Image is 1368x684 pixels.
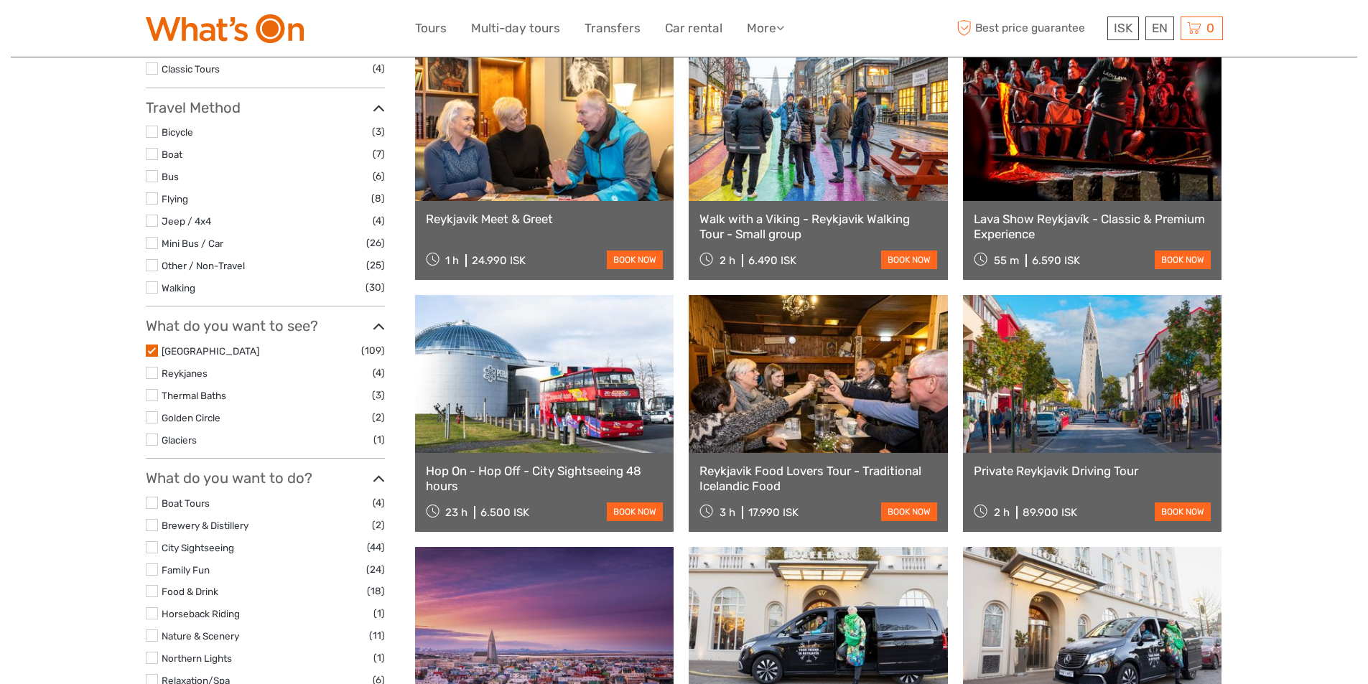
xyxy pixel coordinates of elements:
[480,506,529,519] div: 6.500 ISK
[367,539,385,556] span: (44)
[373,605,385,622] span: (1)
[162,149,182,160] a: Boat
[162,630,239,642] a: Nature & Scenery
[146,469,385,487] h3: What do you want to do?
[372,409,385,426] span: (2)
[1032,254,1080,267] div: 6.590 ISK
[373,365,385,381] span: (4)
[426,212,664,226] a: Reykjavik Meet & Greet
[974,464,1211,478] a: Private Reykjavik Driving Tour
[162,193,188,205] a: Flying
[162,126,193,138] a: Bicycle
[366,279,385,296] span: (30)
[162,282,195,294] a: Walking
[373,650,385,666] span: (1)
[373,146,385,162] span: (7)
[1155,502,1211,521] a: book now
[372,517,385,533] span: (2)
[162,215,211,227] a: Jeep / 4x4
[162,345,259,357] a: [GEOGRAPHIC_DATA]
[720,506,735,519] span: 3 h
[1114,21,1132,35] span: ISK
[720,254,735,267] span: 2 h
[162,63,220,75] a: Classic Tours
[373,212,385,229] span: (4)
[146,14,304,43] img: What's On
[1145,17,1174,40] div: EN
[748,254,796,267] div: 6.490 ISK
[162,608,240,619] a: Horseback Riding
[1204,21,1216,35] span: 0
[372,123,385,140] span: (3)
[162,238,223,249] a: Mini Bus / Car
[369,627,385,644] span: (11)
[162,497,210,509] a: Boat Tours
[373,60,385,77] span: (4)
[585,18,641,39] a: Transfers
[994,254,1019,267] span: 55 m
[445,506,467,519] span: 23 h
[445,254,459,267] span: 1 h
[162,520,248,531] a: Brewery & Distillery
[366,257,385,273] span: (25)
[954,17,1104,40] span: Best price guarantee
[472,254,526,267] div: 24.990 ISK
[607,250,663,269] a: book now
[748,506,799,519] div: 17.990 ISK
[881,502,937,521] a: book now
[361,342,385,359] span: (109)
[162,564,210,576] a: Family Fun
[162,171,179,182] a: Bus
[373,495,385,511] span: (4)
[146,99,385,116] h3: Travel Method
[367,583,385,599] span: (18)
[471,18,560,39] a: Multi-day tours
[373,168,385,184] span: (6)
[366,235,385,251] span: (26)
[665,18,722,39] a: Car rental
[162,586,218,597] a: Food & Drink
[162,542,234,553] a: City Sightseeing
[1023,506,1077,519] div: 89.900 ISK
[699,464,937,493] a: Reykjavik Food Lovers Tour - Traditional Icelandic Food
[699,212,937,241] a: Walk with a Viking - Reykjavik Walking Tour - Small group
[146,317,385,334] h3: What do you want to see?
[162,390,226,401] a: Thermal Baths
[373,431,385,448] span: (1)
[162,652,232,664] a: Northern Lights
[974,212,1211,241] a: Lava Show Reykjavík - Classic & Premium Experience
[1155,250,1211,269] a: book now
[881,250,937,269] a: book now
[366,561,385,578] span: (24)
[747,18,784,39] a: More
[607,502,663,521] a: book now
[162,412,220,423] a: Golden Circle
[162,367,208,379] a: Reykjanes
[162,260,245,271] a: Other / Non-Travel
[372,387,385,403] span: (3)
[371,190,385,207] span: (8)
[162,434,197,446] a: Glaciers
[994,506,1010,519] span: 2 h
[426,464,664,493] a: Hop On - Hop Off - City Sightseeing 48 hours
[415,18,447,39] a: Tours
